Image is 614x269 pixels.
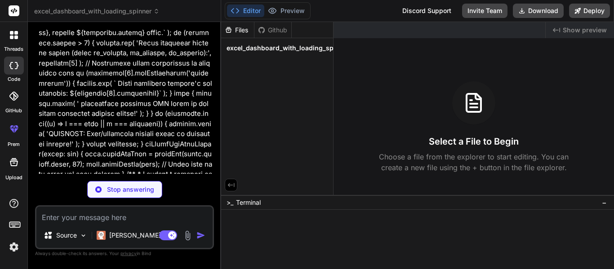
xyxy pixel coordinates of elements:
label: threads [4,45,23,53]
label: prem [8,141,20,148]
span: >_ [227,198,233,207]
button: − [600,195,609,210]
span: Show preview [563,26,607,35]
span: Terminal [236,198,261,207]
div: Github [254,26,291,35]
p: Always double-check its answers. Your in Bind [35,249,214,258]
span: privacy [120,251,137,256]
img: icon [196,231,205,240]
span: excel_dashboard_with_loading_spinner [34,7,160,16]
span: excel_dashboard_with_loading_spinner [227,44,350,53]
img: Pick Models [80,232,87,239]
img: attachment [182,230,193,241]
button: Preview [264,4,308,17]
div: Files [221,26,254,35]
img: settings [6,239,22,255]
img: Claude 4 Sonnet [97,231,106,240]
p: Source [56,231,77,240]
p: [PERSON_NAME] 4 S.. [109,231,176,240]
button: Editor [227,4,264,17]
button: Deploy [569,4,610,18]
button: Download [513,4,564,18]
button: Invite Team [462,4,507,18]
div: Discord Support [397,4,457,18]
label: Upload [5,174,22,181]
span: − [602,198,607,207]
p: Choose a file from the explorer to start editing. You can create a new file using the + button in... [373,151,574,173]
label: code [8,75,20,83]
label: GitHub [5,107,22,115]
p: Stop answering [107,185,154,194]
h3: Select a File to Begin [429,135,519,148]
